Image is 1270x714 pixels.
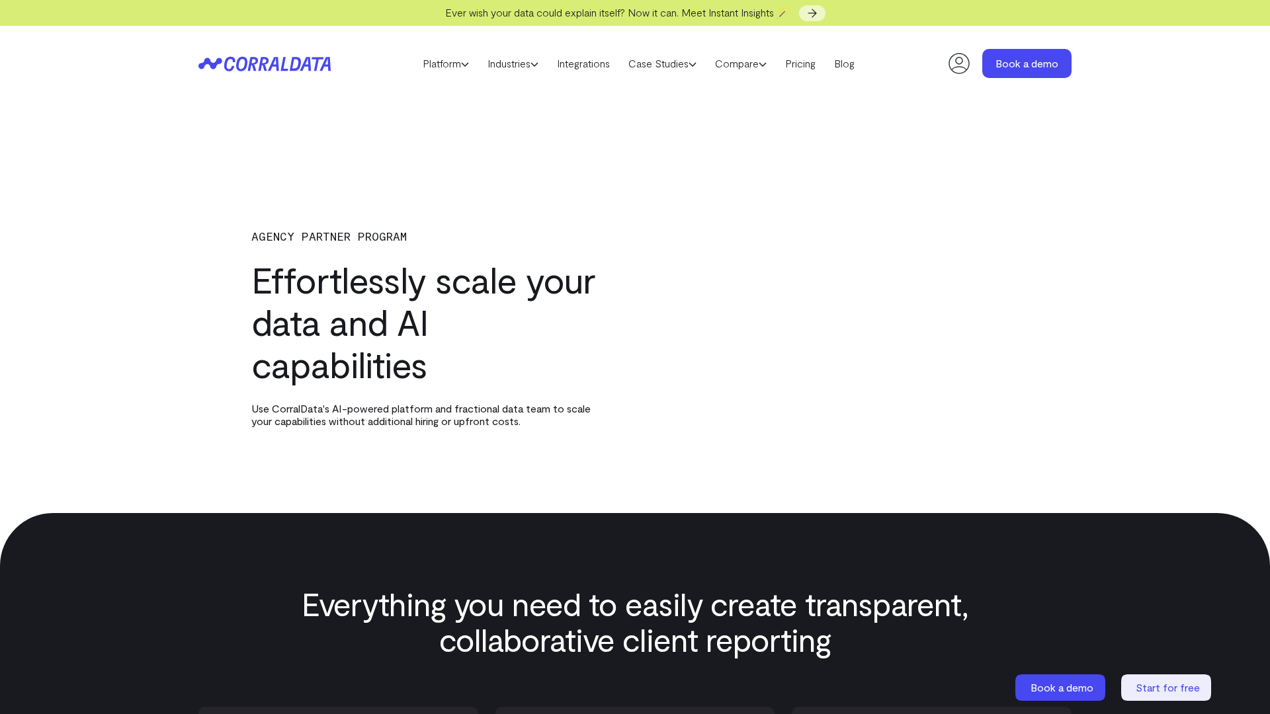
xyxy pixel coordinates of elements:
h2: Everything you need to easily create transparent, collaborative client reporting [265,586,1005,657]
a: Platform [413,54,478,73]
a: Book a demo [1015,674,1108,701]
a: Blog [825,54,864,73]
a: Integrations [548,54,619,73]
p: Use CorralData's AI-powered platform and fractional data team to scale your capabilities without ... [251,402,595,427]
a: Compare [706,54,776,73]
span: Start for free [1136,681,1200,694]
p: AGENCY PARTNER PROGRAM [251,227,595,245]
a: Industries [478,54,548,73]
a: Case Studies [619,54,706,73]
a: Pricing [776,54,825,73]
span: Book a demo [1031,681,1093,694]
a: Book a demo [982,49,1072,78]
span: Ever wish your data could explain itself? Now it can. Meet Instant Insights 🪄 [445,6,790,19]
a: Start for free [1121,674,1214,701]
h1: Effortlessly scale your data and AI capabilities [251,258,595,385]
